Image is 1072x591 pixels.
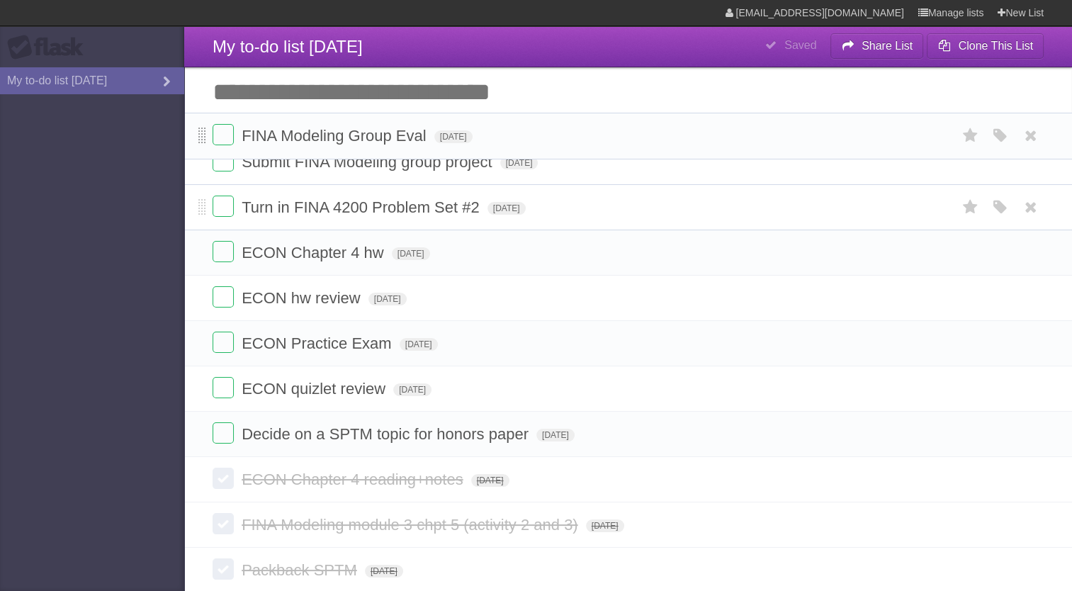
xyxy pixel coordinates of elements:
span: [DATE] [434,130,473,143]
span: [DATE] [393,383,431,396]
label: Done [213,513,234,534]
label: Done [213,558,234,580]
span: Turn in FINA 4200 Problem Set #2 [242,198,483,216]
span: [DATE] [500,157,538,169]
span: ECON Chapter 4 reading+notes [242,471,466,488]
label: Done [213,377,234,398]
button: Share List [830,33,924,59]
label: Done [213,150,234,171]
label: Done [213,196,234,217]
span: [DATE] [368,293,407,305]
label: Star task [957,196,984,219]
span: [DATE] [400,338,438,351]
span: ECON Practice Exam [242,334,395,352]
b: Share List [862,40,913,52]
button: Clone This List [927,33,1044,59]
b: Saved [784,39,816,51]
span: Submit FINA Modeling group project [242,153,495,171]
b: Clone This List [958,40,1033,52]
div: Flask [7,35,92,60]
label: Done [213,332,234,353]
span: [DATE] [392,247,430,260]
span: [DATE] [471,474,509,487]
span: ECON quizlet review [242,380,389,398]
span: My to-do list [DATE] [213,37,363,56]
span: ECON hw review [242,289,363,307]
label: Done [213,241,234,262]
span: FINA Modeling module 3 chpt 5 (activity 2 and 3) [242,516,581,534]
label: Star task [957,124,984,147]
span: [DATE] [365,565,403,578]
span: Packback SPTM [242,561,361,579]
span: [DATE] [487,202,526,215]
label: Done [213,286,234,308]
span: Decide on a SPTM topic for honors paper [242,425,532,443]
label: Done [213,468,234,489]
label: Done [213,422,234,444]
span: [DATE] [586,519,624,532]
span: [DATE] [536,429,575,441]
span: FINA Modeling Group Eval [242,127,429,145]
label: Done [213,124,234,145]
span: ECON Chapter 4 hw [242,244,388,261]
